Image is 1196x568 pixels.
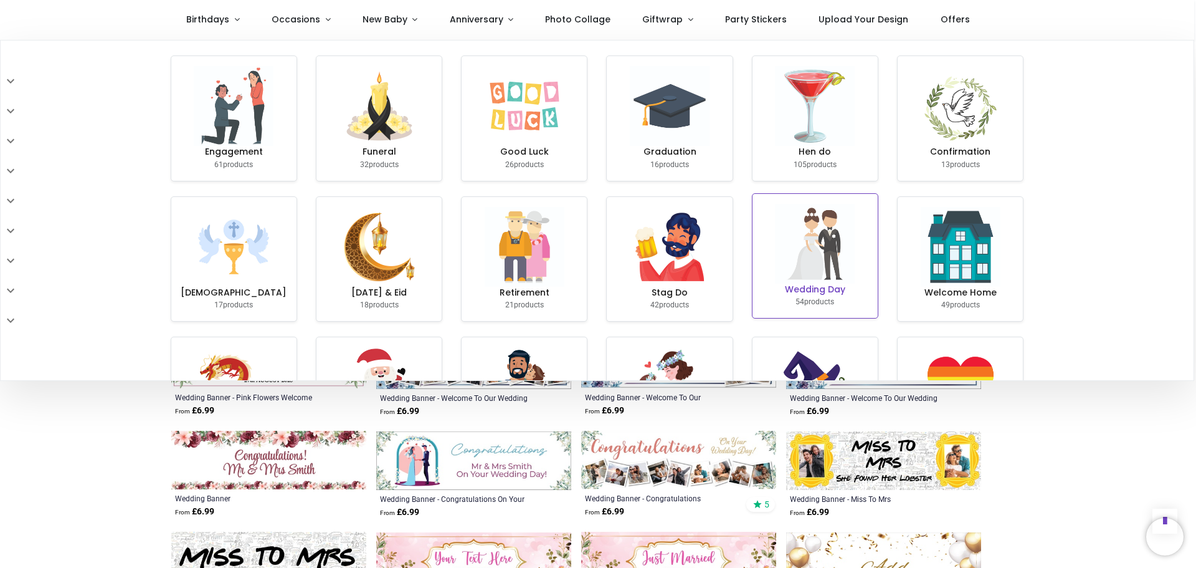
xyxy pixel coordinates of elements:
img: image [485,66,564,146]
h6: [DATE] & Eid [321,287,437,299]
a: Wedding Banner - Congratulations [585,493,735,503]
a: Wedding Banner - Welcome To Our Wedding [380,393,530,403]
span: From [380,408,395,415]
a: Retirement 21products [462,197,587,321]
strong: £ 6.99 [585,506,624,518]
span: 13 [941,160,950,169]
strong: £ 6.99 [175,405,214,417]
a: Funeral 32products [316,56,442,180]
h6: Stag Do [612,287,727,299]
a: Confirmation 13products [898,56,1023,180]
h6: Confirmation [903,146,1018,158]
h6: Retirement [467,287,582,299]
span: From [790,509,805,516]
a: Stag Do 42products [607,197,732,321]
h6: Graduation [612,146,727,158]
strong: £ 6.99 [380,506,419,519]
a: Wedding Day 54products [752,194,878,318]
span: From [380,509,395,516]
iframe: Brevo live chat [1146,518,1184,556]
span: From [585,408,600,415]
span: Upload Your Design [819,13,908,26]
strong: £ 6.99 [585,405,624,417]
img: image [921,66,1000,146]
span: From [790,408,805,415]
small: products [214,160,253,169]
strong: £ 6.99 [380,405,419,418]
span: From [175,509,190,516]
small: products [360,160,399,169]
span: Party Stickers [725,13,787,26]
img: image [339,66,419,146]
span: From [585,509,600,516]
small: products [941,160,980,169]
strong: £ 6.99 [790,506,829,519]
span: From [175,408,190,415]
a: Engagement 61products [171,56,297,180]
span: 49 [941,301,950,309]
img: image [485,207,564,287]
a: [DATE] & Eid 18products [316,197,442,321]
span: 26 [505,160,514,169]
span: 105 [794,160,807,169]
span: Offers [941,13,970,26]
div: Wedding Banner - Congratulations On Your Wedding Day [380,494,530,504]
img: image [194,66,273,146]
h6: Hen do [757,146,873,158]
span: 54 [795,297,804,306]
img: image [630,207,710,287]
a: Wedding Banner - Welcome To Our Wedding [790,393,940,403]
a: [DEMOGRAPHIC_DATA] 17products [171,197,297,321]
a: Good Luck 26products [462,56,587,180]
small: products [214,301,253,309]
img: image [339,207,419,287]
span: Giftwrap [642,13,683,26]
img: image [339,347,419,427]
img: Personalised Wedding Banner - Congratulations - 9 Photo Upload [581,431,776,489]
span: 42 [650,301,659,309]
a: Wedding Banner - Pink Flowers Welcome [175,392,325,402]
small: products [795,297,834,306]
img: image [775,66,855,146]
small: products [794,160,837,169]
span: 21 [505,301,514,309]
span: 16 [650,160,659,169]
h6: Funeral [321,146,437,158]
small: products [650,160,689,169]
span: New Baby [363,13,407,26]
span: Occasions [272,13,320,26]
small: products [941,301,980,309]
h6: Engagement [176,146,292,158]
img: Wedding Banner - Pink Roses Congratulations [171,431,366,489]
img: image [921,207,1000,287]
a: Welcome Home 49products [898,197,1023,321]
a: Wedding Banner [175,493,325,503]
span: Anniversary [450,13,503,26]
a: Hen do 105products [752,56,878,180]
h6: Welcome Home [903,287,1018,299]
img: image [921,347,1000,427]
small: products [360,301,399,309]
small: products [650,301,689,309]
img: image [194,347,273,427]
h6: Good Luck [467,146,582,158]
img: image [630,347,710,427]
img: image [775,347,855,427]
img: Personalised Wedding Banner - Congratulations On Your Wedding Day - Custom Name [376,431,571,490]
a: Wedding Banner - Miss To Mrs [PERSON_NAME] [790,494,940,504]
h6: [DEMOGRAPHIC_DATA] [176,287,292,299]
span: 32 [360,160,369,169]
span: 5 [764,499,769,510]
span: Birthdays [186,13,229,26]
strong: £ 6.99 [790,405,829,418]
div: Wedding Banner - Welcome To Our [585,392,735,402]
img: image [485,347,564,427]
img: image [194,207,273,287]
span: 18 [360,301,369,309]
